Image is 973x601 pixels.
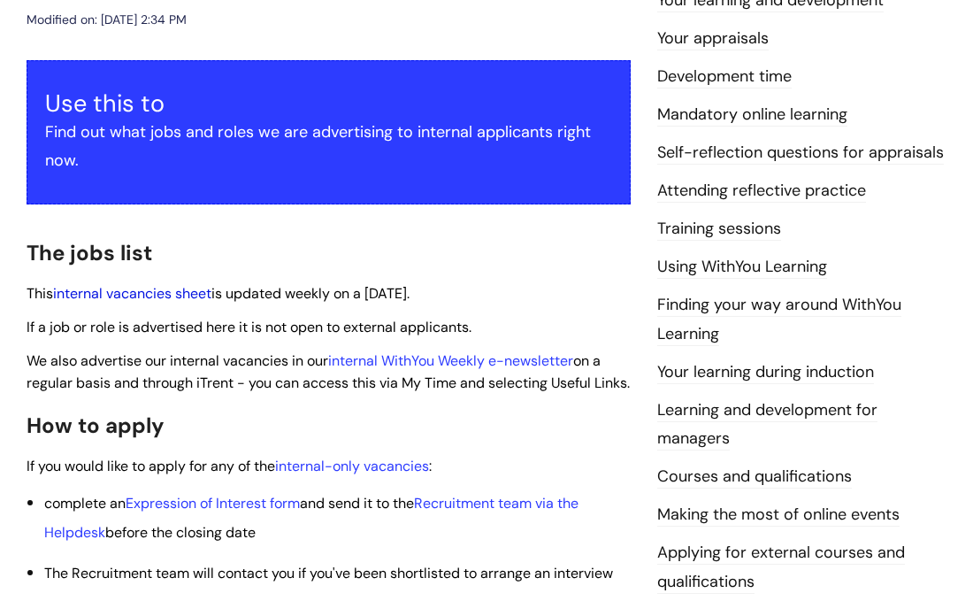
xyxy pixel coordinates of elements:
span: complete an [44,494,126,512]
a: Expression of Interest form [126,494,300,512]
a: Your appraisals [657,27,769,50]
a: Self-reflection questions for appraisals [657,142,944,165]
a: Using WithYou Learning [657,256,827,279]
span: The Recruitment team will contact you if you've been shortlisted to arrange an interview [44,564,613,582]
a: Finding your way around WithYou Learning [657,294,901,345]
a: Courses and qualifications [657,466,852,489]
h3: Use this to [45,89,612,118]
a: internal-only vacancies [275,457,429,475]
span: We also advertise our internal vacancies in our on a regular basis and through iTrent - you can a... [27,351,630,392]
a: Recruitment team via the Helpdesk [44,494,578,541]
span: and send it to the before the c [44,494,578,541]
div: Modified on: [DATE] 2:34 PM [27,9,187,31]
span: How to apply [27,412,165,439]
p: Find out what jobs and roles we are advertising to internal applicants right now. [45,118,612,175]
a: Making the most of online events [657,504,900,527]
a: Attending reflective practice [657,180,866,203]
a: Learning and development for managers [657,399,877,451]
a: Development time [657,65,792,89]
a: internal vacancies sheet [53,284,211,303]
span: The jobs list [27,239,152,266]
a: Your learning during induction [657,361,874,384]
span: losing date [184,523,256,542]
a: Mandatory online learning [657,104,847,127]
a: internal WithYou Weekly e-newsletter [328,351,573,370]
span: This is updated weekly on a [DATE]. [27,284,410,303]
a: Training sessions [657,218,781,241]
span: If you would like to apply for any of the : [27,457,432,475]
span: If a job or role is advertised here it is not open to external applicants. [27,318,471,336]
a: Applying for external courses and qualifications [657,542,905,593]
